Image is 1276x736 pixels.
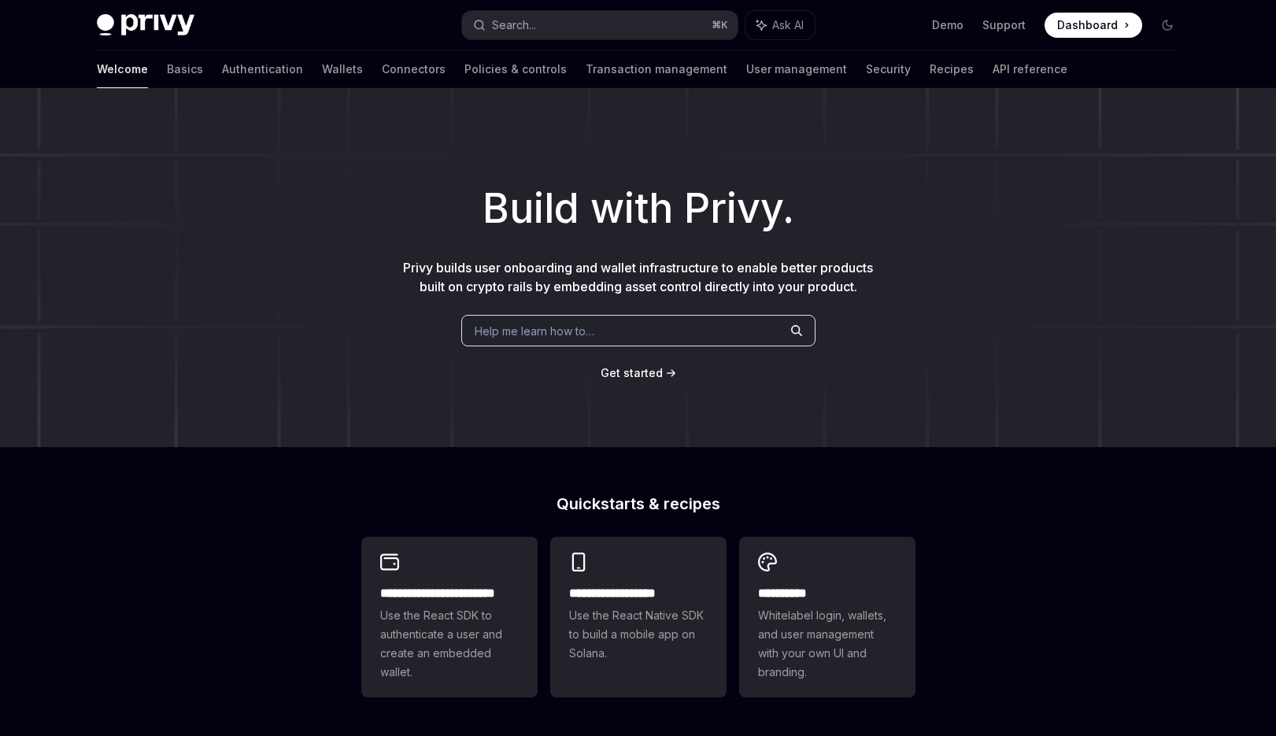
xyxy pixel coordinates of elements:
[1155,13,1180,38] button: Toggle dark mode
[361,496,915,512] h2: Quickstarts & recipes
[1045,13,1142,38] a: Dashboard
[601,366,663,379] span: Get started
[550,537,727,697] a: **** **** **** ***Use the React Native SDK to build a mobile app on Solana.
[569,606,708,663] span: Use the React Native SDK to build a mobile app on Solana.
[712,19,728,31] span: ⌘ K
[739,537,915,697] a: **** *****Whitelabel login, wallets, and user management with your own UI and branding.
[322,50,363,88] a: Wallets
[993,50,1067,88] a: API reference
[586,50,727,88] a: Transaction management
[222,50,303,88] a: Authentication
[930,50,974,88] a: Recipes
[403,260,873,294] span: Privy builds user onboarding and wallet infrastructure to enable better products built on crypto ...
[982,17,1026,33] a: Support
[464,50,567,88] a: Policies & controls
[601,365,663,381] a: Get started
[745,11,815,39] button: Ask AI
[97,14,194,36] img: dark logo
[932,17,963,33] a: Demo
[462,11,738,39] button: Search...⌘K
[758,606,897,682] span: Whitelabel login, wallets, and user management with your own UI and branding.
[25,178,1251,239] h1: Build with Privy.
[746,50,847,88] a: User management
[492,16,536,35] div: Search...
[382,50,446,88] a: Connectors
[1057,17,1118,33] span: Dashboard
[380,606,519,682] span: Use the React SDK to authenticate a user and create an embedded wallet.
[167,50,203,88] a: Basics
[97,50,148,88] a: Welcome
[475,323,594,339] span: Help me learn how to…
[772,17,804,33] span: Ask AI
[866,50,911,88] a: Security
